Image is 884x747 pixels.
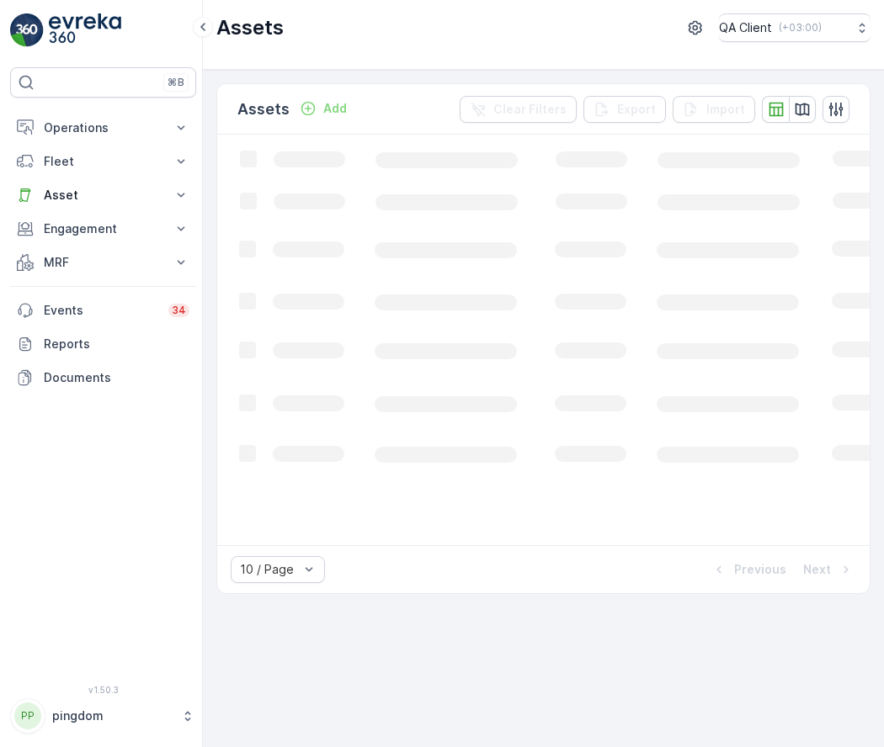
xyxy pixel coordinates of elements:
[44,119,162,136] p: Operations
[719,19,772,36] p: QA Client
[779,21,822,34] p: ( +03:00 )
[719,13,871,42] button: QA Client(+03:00)
[10,13,44,47] img: logo
[803,561,831,578] p: Next
[237,98,290,121] p: Assets
[10,294,196,327] a: Events34
[10,698,196,734] button: PPpingdom
[52,707,173,724] p: pingdom
[460,96,577,123] button: Clear Filters
[734,561,786,578] p: Previous
[583,96,666,123] button: Export
[44,153,162,170] p: Fleet
[493,101,567,118] p: Clear Filters
[44,187,162,204] p: Asset
[172,304,186,317] p: 34
[10,111,196,145] button: Operations
[49,13,121,47] img: logo_light-DOdMpM7g.png
[44,302,158,319] p: Events
[10,246,196,279] button: MRF
[706,101,745,118] p: Import
[10,327,196,361] a: Reports
[673,96,755,123] button: Import
[10,145,196,178] button: Fleet
[10,361,196,395] a: Documents
[44,336,189,352] p: Reports
[10,685,196,695] span: v 1.50.3
[14,702,41,729] div: PP
[10,178,196,212] button: Asset
[216,14,284,41] p: Assets
[168,76,184,89] p: ⌘B
[44,369,189,386] p: Documents
[801,559,856,580] button: Next
[10,212,196,246] button: Engagement
[617,101,656,118] p: Export
[44,254,162,271] p: MRF
[293,98,354,119] button: Add
[709,559,788,580] button: Previous
[323,100,347,117] p: Add
[44,220,162,237] p: Engagement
